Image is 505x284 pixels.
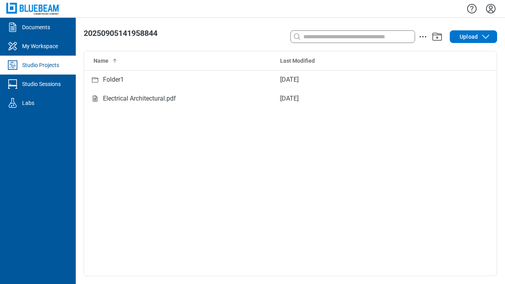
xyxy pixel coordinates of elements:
div: Electrical Architectural.pdf [103,94,176,104]
div: Studio Sessions [22,80,61,88]
button: Upload [450,30,497,43]
button: Add [431,30,443,43]
button: action-menu [418,32,428,41]
svg: Studio Sessions [6,78,19,90]
div: Labs [22,99,34,107]
span: 20250905141958844 [84,28,157,38]
table: Studio items table [84,51,497,108]
div: Folder1 [103,75,124,85]
img: Bluebeam, Inc. [6,3,60,14]
svg: My Workspace [6,40,19,52]
span: Upload [460,33,478,41]
div: My Workspace [22,42,58,50]
button: Settings [484,2,497,15]
svg: Studio Projects [6,59,19,71]
div: Studio Projects [22,61,59,69]
svg: Labs [6,97,19,109]
div: Documents [22,23,50,31]
td: [DATE] [274,70,455,89]
td: [DATE] [274,89,455,108]
div: Name [94,57,267,65]
div: Last Modified [280,57,449,65]
svg: Documents [6,21,19,34]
